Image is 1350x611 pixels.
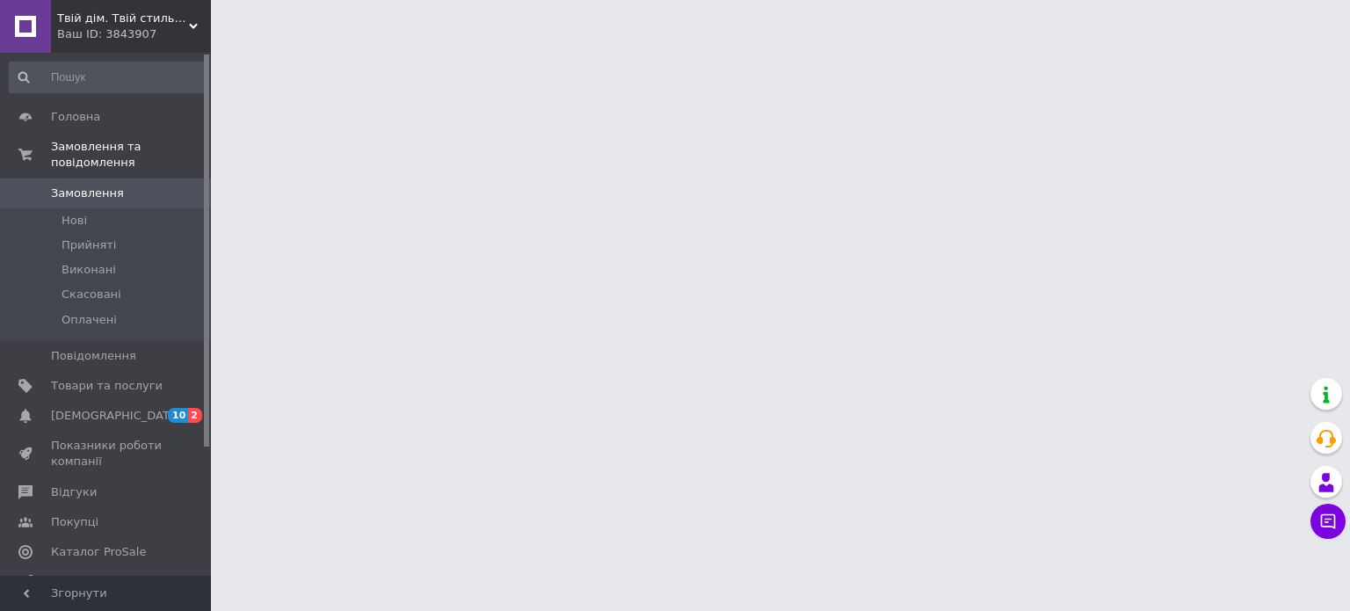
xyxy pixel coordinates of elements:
[51,574,112,590] span: Аналітика
[51,438,163,469] span: Показники роботи компанії
[1310,504,1346,539] button: Чат з покупцем
[51,544,146,560] span: Каталог ProSale
[62,213,87,229] span: Нові
[62,237,116,253] span: Прийняті
[62,262,116,278] span: Виконані
[62,287,121,302] span: Скасовані
[51,139,211,171] span: Замовлення та повідомлення
[57,11,189,26] span: Твій дім. Твій стиль. TviyKomfort
[62,312,117,328] span: Оплачені
[51,514,98,530] span: Покупці
[51,378,163,394] span: Товари та послуги
[9,62,207,93] input: Пошук
[51,408,181,424] span: [DEMOGRAPHIC_DATA]
[51,185,124,201] span: Замовлення
[51,109,100,125] span: Головна
[188,408,202,423] span: 2
[57,26,211,42] div: Ваш ID: 3843907
[168,408,188,423] span: 10
[51,484,97,500] span: Відгуки
[51,348,136,364] span: Повідомлення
